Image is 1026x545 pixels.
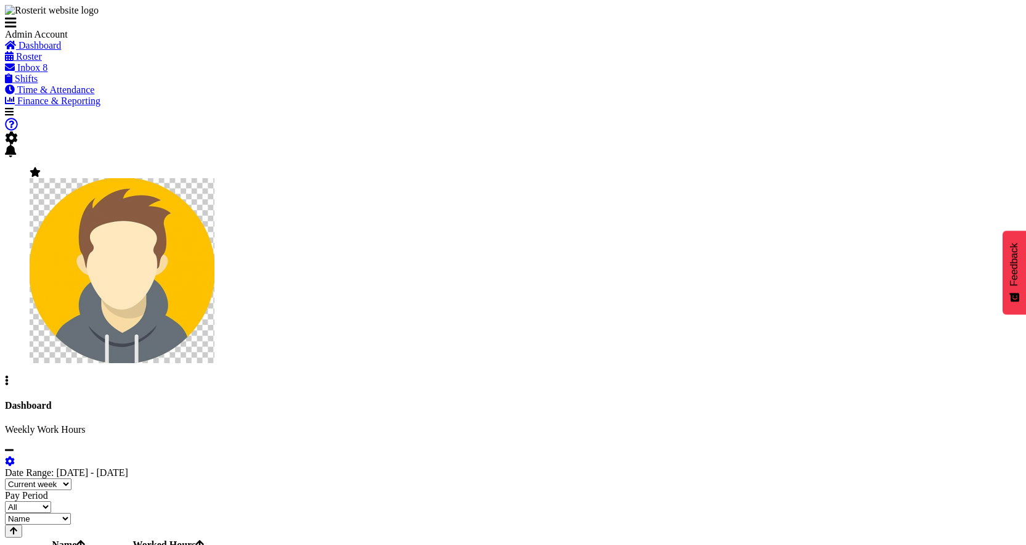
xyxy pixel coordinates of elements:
span: Feedback [1009,243,1020,286]
span: Shifts [15,73,38,84]
label: Pay Period [5,490,48,501]
span: Dashboard [18,40,61,51]
span: 8 [43,62,47,73]
span: Roster [16,51,42,62]
h4: Dashboard [5,400,1021,411]
a: minimize [5,445,14,456]
img: admin-rosteritf9cbda91fdf824d97c9d6345b1f660ea.png [30,178,214,363]
span: Finance & Reporting [17,96,100,106]
p: Weekly Work Hours [5,424,1021,435]
div: Admin Account [5,29,190,40]
a: Time & Attendance [5,84,94,95]
button: Feedback - Show survey [1003,231,1026,314]
a: Inbox 8 [5,62,47,73]
a: Roster [5,51,42,62]
label: Date Range: [DATE] - [DATE] [5,467,128,478]
a: Shifts [5,73,38,84]
span: Time & Attendance [17,84,95,95]
a: Finance & Reporting [5,96,100,106]
span: Inbox [17,62,40,73]
img: Rosterit website logo [5,5,99,16]
a: Dashboard [5,40,61,51]
a: settings [5,456,15,467]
